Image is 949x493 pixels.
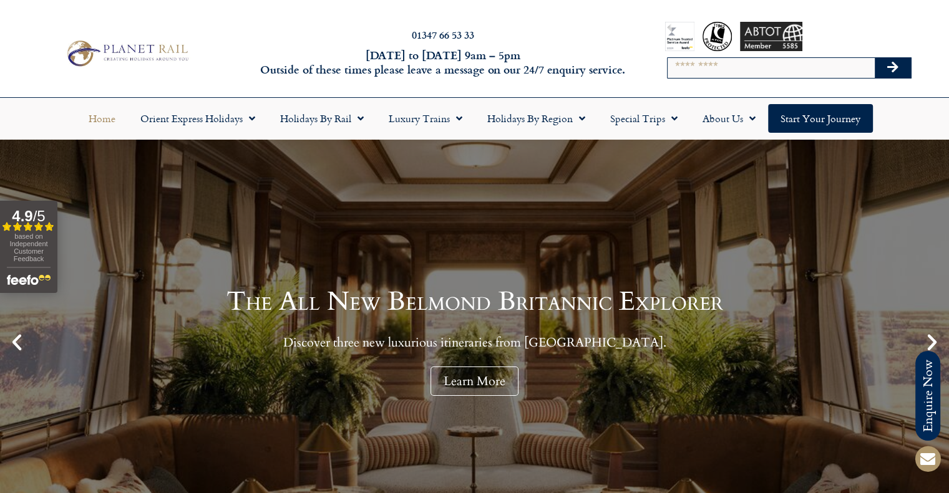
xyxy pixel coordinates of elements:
button: Search [875,58,911,78]
a: Holidays by Rail [268,104,376,133]
a: About Us [690,104,768,133]
h6: [DATE] to [DATE] 9am – 5pm Outside of these times please leave a message on our 24/7 enquiry serv... [256,48,630,77]
a: Start your Journey [768,104,873,133]
a: Luxury Trains [376,104,475,133]
p: Discover three new luxurious itineraries from [GEOGRAPHIC_DATA]. [226,335,723,350]
img: Planet Rail Train Holidays Logo [62,37,192,69]
div: Next slide [922,332,943,353]
nav: Menu [6,104,943,133]
a: Orient Express Holidays [128,104,268,133]
a: Holidays by Region [475,104,598,133]
a: Special Trips [598,104,690,133]
a: Home [76,104,128,133]
div: Previous slide [6,332,27,353]
a: 01347 66 53 33 [412,27,474,42]
h1: The All New Belmond Britannic Explorer [226,289,723,315]
div: Learn More [431,366,518,396]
